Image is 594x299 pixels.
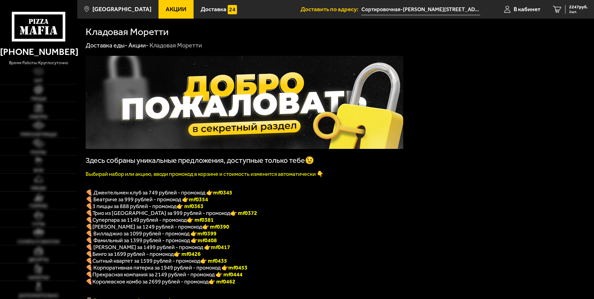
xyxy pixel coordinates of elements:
[92,6,151,12] span: [GEOGRAPHIC_DATA]
[28,275,49,280] span: Напитки
[86,189,232,196] span: 🍕 Джентельмен клуб за 749 рублей - промокод 👉
[19,293,58,298] span: Дополнительно
[301,6,361,12] span: Доставить по адресу:
[86,42,127,49] a: Доставка еды-
[33,168,44,172] span: WOK
[29,114,47,119] span: Наборы
[86,244,230,251] span: 🍕 [PERSON_NAME] за 1499 рублей - промокод 👉
[174,251,201,257] b: 👉 mf0426
[86,56,403,149] img: 1024x1024
[200,257,227,264] b: 👉 mf0435
[230,210,257,216] font: 👉 mf0372
[31,96,46,101] span: Пицца
[86,251,92,257] b: 🍕
[92,278,208,285] span: Королевское комбо за 2699 рублей - промокод
[187,216,214,223] font: 👉 mf0381
[211,244,230,251] b: mf0417
[197,230,217,237] b: mf0399
[208,278,235,285] font: 👉 mf0462
[128,42,149,49] a: Акции-
[86,278,92,285] font: 🍕
[86,264,248,271] span: 🍕 Корпоративная пятерка за 1949 рублей - промокод 👉
[216,271,243,278] font: 👉 mf0444
[34,78,43,83] span: Хит
[361,4,480,15] input: Ваш адрес доставки
[569,5,588,9] span: 2247 руб.
[92,271,216,278] span: Прекрасная компания за 2149 рублей - промокод
[92,216,187,223] span: Суперпара за 1149 рублей - промокод
[92,257,200,264] span: Сытный квартет за 1599 рублей - промокод
[20,132,57,136] span: Римская пицца
[92,203,176,210] span: 3 пиццы за 888 рублей - промокод
[166,6,186,12] span: Акции
[29,257,49,262] span: Десерты
[86,257,92,264] b: 🍕
[92,251,174,257] span: Бинго за 1699 рублей - промокод
[86,230,217,237] span: 🍕 Вилладжио за 1099 рублей - промокод 👉
[29,204,48,208] span: Горячее
[86,223,92,230] b: 🍕
[86,156,314,165] span: Здесь собраны уникальные предложения, доступные только тебе😉
[31,186,46,190] span: Обеды
[189,196,208,203] b: mf0354
[86,271,92,278] font: 🍕
[228,5,237,14] img: 15daf4d41897b9f0e9f617042186c801.svg
[514,6,540,12] span: В кабинет
[86,171,324,177] font: Выбирай набор или акцию, вводи промокод в корзине и стоимость изменится автоматически 👇
[17,239,60,244] span: Салаты и закуски
[86,27,169,37] h1: Кладовая Моретти
[361,4,480,15] span: Сортировочная-Московская улица, 21
[202,223,229,230] b: 👉 mf0390
[86,237,217,244] span: 🍕 Фамильный за 1399 рублей - промокод 👉
[213,189,232,196] b: mf0345
[92,223,202,230] span: [PERSON_NAME] за 1249 рублей - промокод
[86,203,92,210] font: 🍕
[86,216,92,223] font: 🍕
[86,210,92,216] font: 🍕
[32,222,45,226] span: Супы
[86,196,208,203] span: 🍕 Беатриче за 999 рублей - промокод 👉
[176,203,203,210] font: 👉 mf0363
[201,6,226,12] span: Доставка
[31,150,46,154] span: Роллы
[92,210,230,216] span: Трио из [GEOGRAPHIC_DATA] за 999 рублей - промокод
[228,264,248,271] b: mf0453
[150,42,202,50] div: Кладовая Моретти
[198,237,217,244] b: mf0408
[569,10,588,14] span: 2 шт.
